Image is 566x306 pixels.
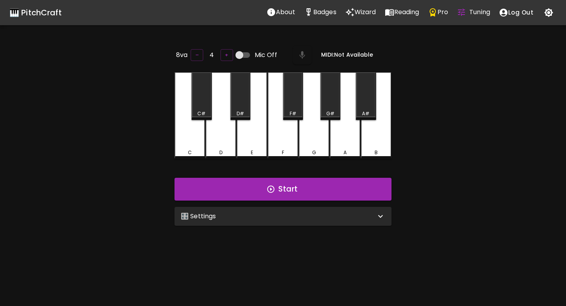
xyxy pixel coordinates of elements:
[300,4,341,21] a: Stats
[452,4,494,21] a: Tuning Quiz
[300,4,341,20] button: Stats
[380,4,424,20] button: Reading
[312,149,316,156] div: G
[424,4,452,21] a: Pro
[188,149,192,156] div: C
[255,50,277,60] span: Mic Off
[313,7,336,17] p: Badges
[282,149,284,156] div: F
[209,50,214,61] h6: 4
[469,7,490,17] p: Tuning
[181,212,216,221] p: 🎛️ Settings
[341,4,380,21] a: Wizard
[176,50,187,61] h6: 8va
[321,51,373,59] h6: MIDI: Not Available
[251,149,253,156] div: E
[355,7,376,17] p: Wizard
[221,49,233,61] button: +
[344,149,347,156] div: A
[494,4,538,21] button: account of current user
[375,149,378,156] div: B
[197,110,206,117] div: C#
[394,7,419,17] p: Reading
[326,110,334,117] div: G#
[237,110,244,117] div: D#
[175,207,391,226] div: 🎛️ Settings
[175,178,391,201] button: Start
[362,110,369,117] div: A#
[290,110,296,117] div: F#
[341,4,380,20] button: Wizard
[424,4,452,20] button: Pro
[191,49,203,61] button: –
[262,4,300,21] a: About
[437,7,448,17] p: Pro
[262,4,300,20] button: About
[9,6,62,19] a: 🎹 PitchCraft
[219,149,222,156] div: D
[452,4,494,20] button: Tuning Quiz
[380,4,424,21] a: Reading
[276,7,295,17] p: About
